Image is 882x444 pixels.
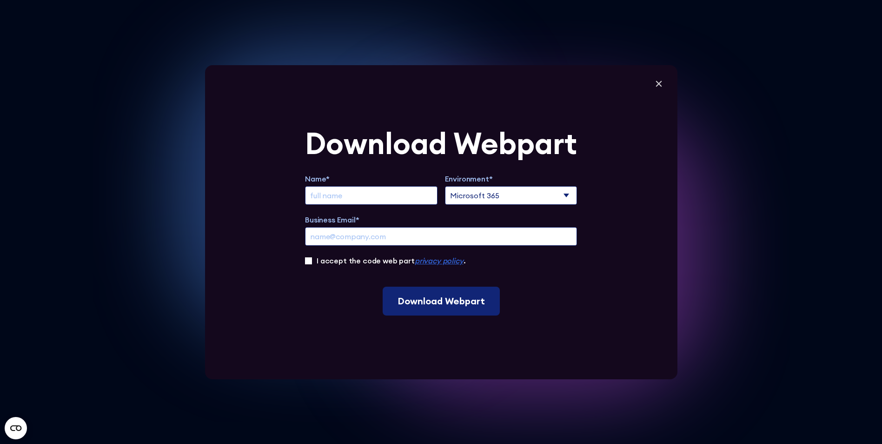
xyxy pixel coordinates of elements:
label: Environment* [445,173,577,184]
iframe: Chat Widget [836,399,882,444]
a: privacy policy [415,256,464,265]
label: Name* [305,173,438,184]
form: Extend Trial [305,128,577,316]
input: Download Webpart [383,287,500,316]
button: Open CMP widget [5,417,27,439]
input: name@company.com [305,227,577,246]
input: full name [305,186,438,205]
div: Download Webpart [305,128,577,158]
label: I accept the code web part . [317,255,465,266]
label: Business Email* [305,214,577,225]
